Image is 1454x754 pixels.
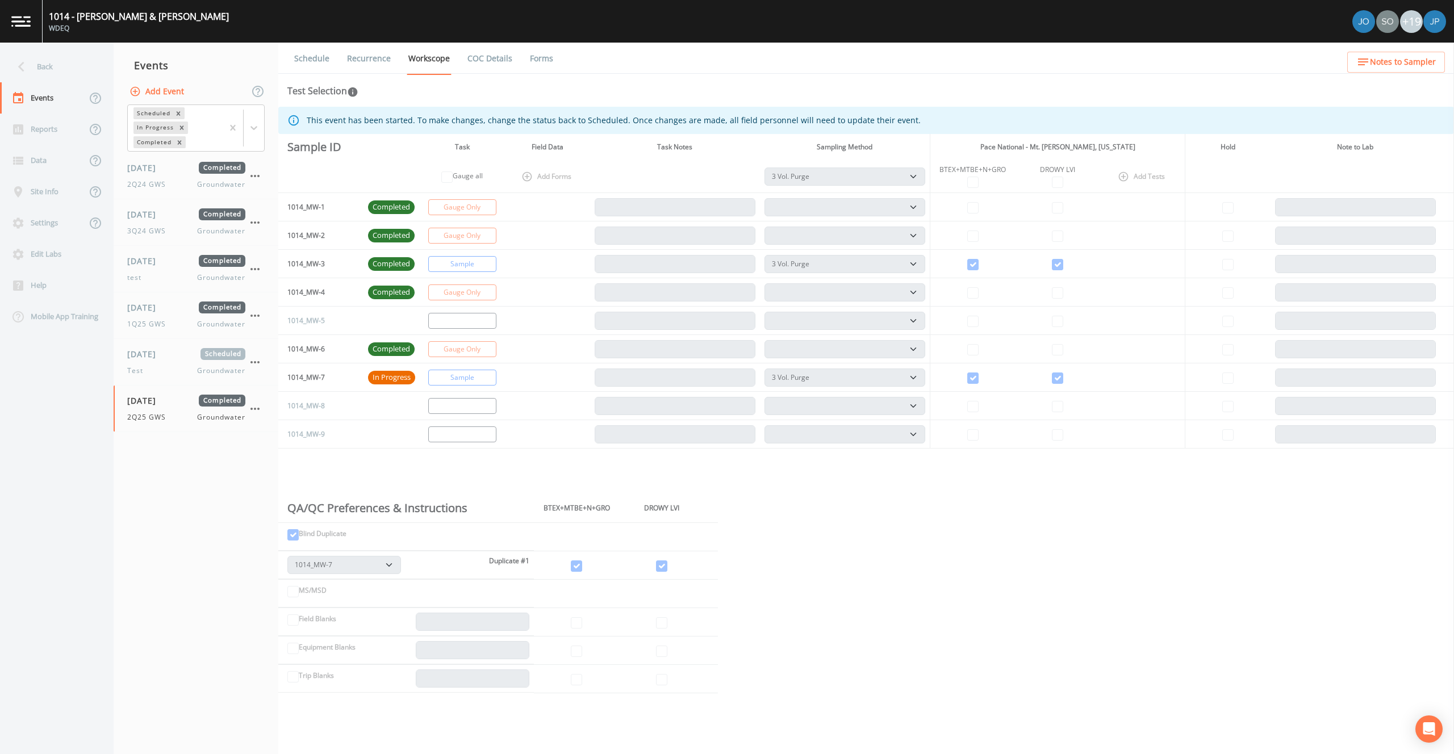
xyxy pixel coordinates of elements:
div: Open Intercom Messenger [1415,715,1443,743]
span: In Progress [368,372,415,383]
a: Schedule [293,43,331,74]
div: Remove Completed [173,136,186,148]
th: Task Notes [590,134,760,160]
label: Field Blanks [299,614,336,624]
a: Recurrence [345,43,392,74]
div: Remove In Progress [176,122,188,133]
img: logo [11,16,31,27]
span: Groundwater [197,273,245,283]
svg: In this section you'll be able to select the analytical test to run, based on the media type, and... [347,86,358,98]
img: 41241ef155101aa6d92a04480b0d0000 [1423,10,1446,33]
span: Completed [199,395,245,407]
td: 1014_MW-8 [278,392,363,420]
div: Sophie Tice [1376,10,1399,33]
img: d2de15c11da5451b307a030ac90baa3e [1352,10,1375,33]
span: Groundwater [197,179,245,190]
td: 1014_MW-1 [278,193,363,221]
div: Josh Watzak [1352,10,1376,33]
span: [DATE] [127,255,164,267]
a: Forms [528,43,555,74]
span: 3Q24 GWS [127,226,173,236]
div: In Progress [133,122,176,133]
a: [DATE]Completed1Q25 GWSGroundwater [114,292,278,339]
th: QA/QC Preferences & Instructions [278,494,534,522]
a: [DATE]Completed2Q25 GWSGroundwater [114,386,278,432]
div: Test Selection [287,84,358,98]
td: 1014_MW-5 [278,307,363,335]
div: Events [114,51,278,79]
span: Completed [199,301,245,313]
th: DROWY LVI [619,494,704,522]
span: Completed [199,208,245,220]
label: Blind Duplicate [299,529,346,539]
div: BTEX+MTBE+N+GRO [935,165,1010,175]
a: COC Details [466,43,514,74]
th: Hold [1185,134,1271,160]
th: Note to Lab [1271,134,1440,160]
div: Remove Scheduled [172,107,185,119]
span: Completed [199,162,245,174]
span: Scheduled [200,348,245,360]
div: 1014 - [PERSON_NAME] & [PERSON_NAME] [49,10,229,23]
span: Notes to Sampler [1370,55,1436,69]
span: Completed [368,230,415,241]
span: 1Q25 GWS [127,319,173,329]
td: 1014_MW-6 [278,335,363,363]
button: Notes to Sampler [1347,52,1445,73]
span: Completed [368,258,415,270]
div: +19 [1400,10,1423,33]
span: [DATE] [127,208,164,220]
td: 1014_MW-9 [278,420,363,449]
img: 2f3f50cbd0f2d7d3739efd806a95ff1a [1376,10,1399,33]
label: Equipment Blanks [299,642,356,652]
td: 1014_MW-7 [278,363,363,392]
div: Scheduled [133,107,172,119]
div: WDEQ [49,23,229,33]
button: Add Event [127,81,189,102]
td: Duplicate #1 [278,551,534,579]
span: 2Q24 GWS [127,179,173,190]
th: BTEX+MTBE+N+GRO [534,494,619,522]
a: [DATE]Completed2Q24 GWSGroundwater [114,153,278,199]
a: [DATE]ScheduledTestGroundwater [114,339,278,386]
th: Sample ID [278,134,363,160]
span: [DATE] [127,348,164,360]
span: Completed [368,287,415,298]
div: This event has been started. To make changes, change the status back to Scheduled. Once changes a... [307,110,921,131]
label: Gauge all [453,171,483,181]
th: Field Data [505,134,590,160]
span: [DATE] [127,395,164,407]
td: 1014_MW-2 [278,221,363,250]
label: MS/MSD [299,585,327,596]
td: 1014_MW-3 [278,250,363,278]
span: Groundwater [197,226,245,236]
span: [DATE] [127,301,164,313]
th: Task [420,134,505,160]
div: Completed [133,136,173,148]
span: test [127,273,148,283]
span: Test [127,366,150,376]
span: Groundwater [197,366,245,376]
span: Completed [368,344,415,355]
a: Workscope [407,43,452,75]
span: Completed [368,202,415,213]
span: 2Q25 GWS [127,412,173,422]
td: 1014_MW-4 [278,278,363,307]
th: Sampling Method [760,134,930,160]
div: DROWY LVI [1020,165,1096,175]
label: Trip Blanks [299,671,334,681]
a: [DATE]Completed3Q24 GWSGroundwater [114,199,278,246]
a: [DATE]CompletedtestGroundwater [114,246,278,292]
span: Groundwater [197,412,245,422]
th: Pace National - Mt. [PERSON_NAME], [US_STATE] [930,134,1185,160]
span: [DATE] [127,162,164,174]
span: Completed [199,255,245,267]
span: Groundwater [197,319,245,329]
